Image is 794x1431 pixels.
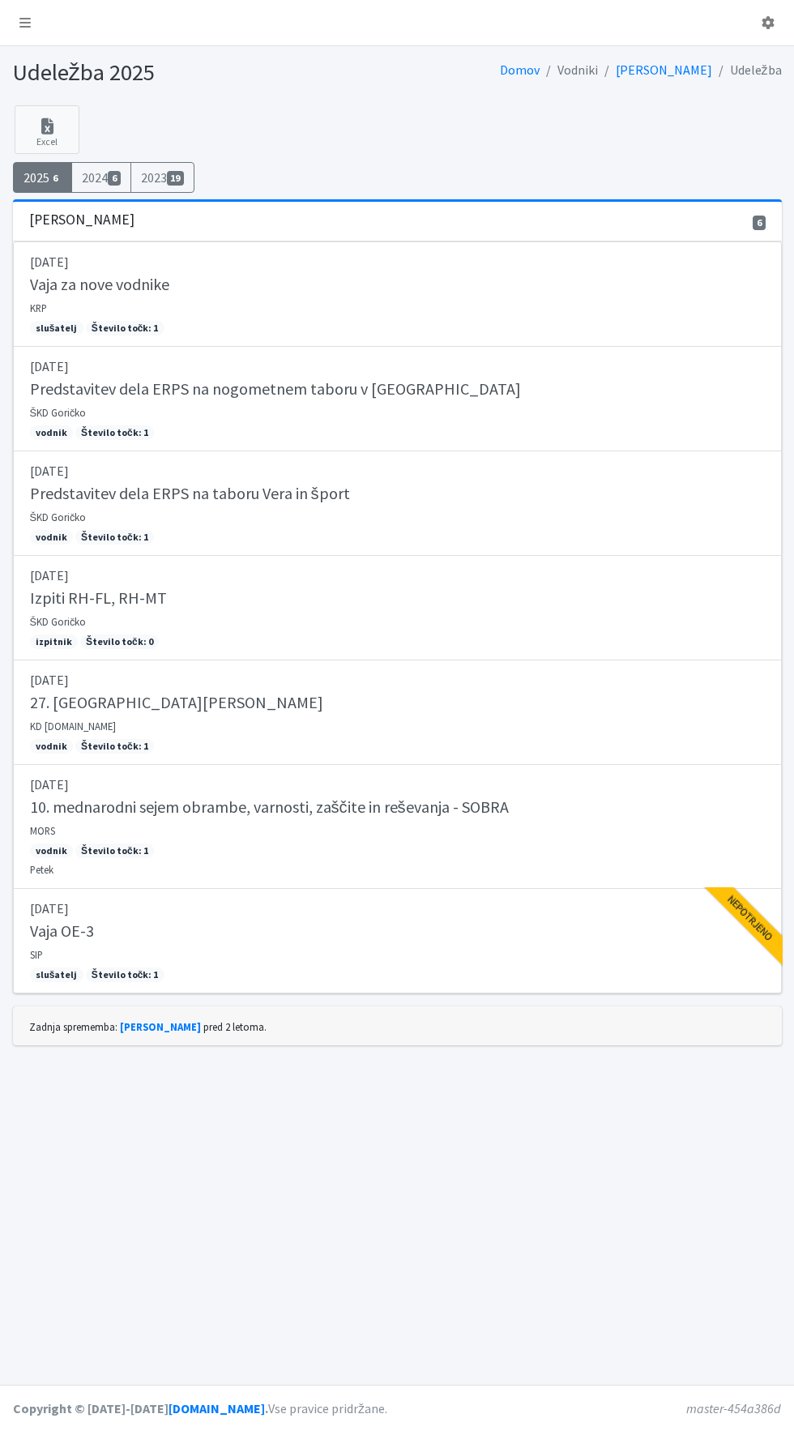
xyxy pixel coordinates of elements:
[30,566,765,585] p: [DATE]
[30,739,73,754] span: vodnik
[30,484,350,503] h5: Predstavitev dela ERPS na taboru Vera in šport
[30,921,94,941] h5: Vaja OE-3
[13,660,782,765] a: [DATE] 27. [GEOGRAPHIC_DATA][PERSON_NAME] KD [DOMAIN_NAME] vodnik Število točk: 1
[108,171,121,186] span: 6
[80,634,159,649] span: Število točk: 0
[86,321,164,335] span: Število točk: 1
[30,425,73,440] span: vodnik
[30,406,87,419] small: ŠKD Goričko
[120,1020,201,1033] a: [PERSON_NAME]
[167,171,185,186] span: 19
[30,824,55,837] small: MORS
[13,1400,268,1416] strong: Copyright © [DATE]-[DATE] .
[30,720,116,733] small: KD [DOMAIN_NAME]
[13,347,782,451] a: [DATE] Predstavitev dela ERPS na nogometnem taboru v [GEOGRAPHIC_DATA] ŠKD Goričko vodnik Število...
[29,211,134,229] h3: [PERSON_NAME]
[13,765,782,889] a: [DATE] 10. mednarodni sejem obrambe, varnosti, zaščite in reševanja - SOBRA MORS vodnik Število t...
[30,357,765,376] p: [DATE]
[30,634,78,649] span: izpitnik
[30,863,53,876] small: Petek
[30,797,509,817] h5: 10. mednarodni sejem obrambe, varnosti, zaščite in reševanja - SOBRA
[13,162,73,193] a: 20256
[169,1400,265,1416] a: [DOMAIN_NAME]
[13,58,391,87] h1: Udeležba 2025
[75,530,154,545] span: Število točk: 1
[49,171,62,186] span: 6
[30,510,87,523] small: ŠKD Goričko
[30,670,765,690] p: [DATE]
[30,899,765,918] p: [DATE]
[30,252,765,271] p: [DATE]
[712,58,782,82] li: Udeležba
[686,1400,781,1416] em: master-454a386d
[75,844,154,858] span: Število točk: 1
[13,451,782,556] a: [DATE] Predstavitev dela ERPS na taboru Vera in šport ŠKD Goričko vodnik Število točk: 1
[75,739,154,754] span: Število točk: 1
[30,588,167,608] h5: Izpiti RH-FL, RH-MT
[15,105,79,154] a: Excel
[30,615,87,628] small: ŠKD Goričko
[30,301,47,314] small: KRP
[30,968,83,982] span: slušatelj
[30,530,73,545] span: vodnik
[30,693,323,712] h5: 27. [GEOGRAPHIC_DATA][PERSON_NAME]
[71,162,131,193] a: 20246
[30,775,765,794] p: [DATE]
[616,62,712,78] a: [PERSON_NAME]
[75,425,154,440] span: Število točk: 1
[30,461,765,481] p: [DATE]
[30,321,83,335] span: slušatelj
[13,889,782,993] a: [DATE] Vaja OE-3 SIP slušatelj Število točk: 1 Nepotrjeno
[29,1020,267,1033] small: Zadnja sprememba: pred 2 letoma.
[30,844,73,858] span: vodnik
[30,275,169,294] h5: Vaja za nove vodnike
[753,216,766,230] span: 6
[130,162,195,193] a: 202319
[13,241,782,347] a: [DATE] Vaja za nove vodnike KRP slušatelj Število točk: 1
[86,968,164,982] span: Število točk: 1
[30,948,43,961] small: SIP
[540,58,598,82] li: Vodniki
[30,379,521,399] h5: Predstavitev dela ERPS na nogometnem taboru v [GEOGRAPHIC_DATA]
[500,62,540,78] a: Domov
[13,556,782,660] a: [DATE] Izpiti RH-FL, RH-MT ŠKD Goričko izpitnik Število točk: 0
